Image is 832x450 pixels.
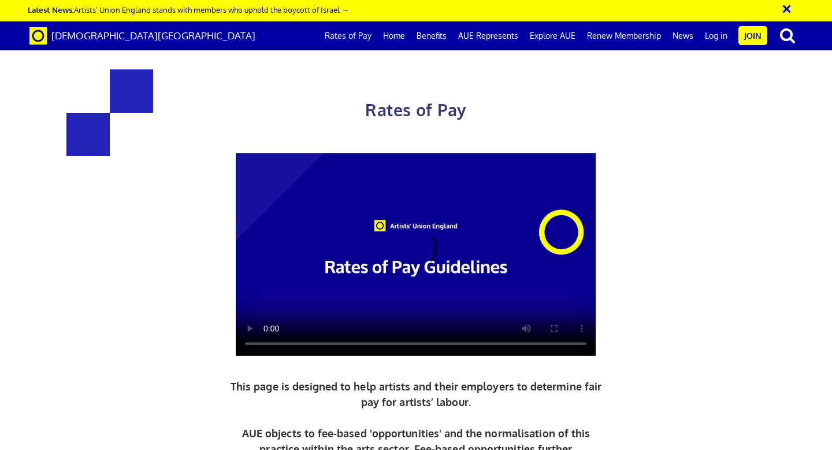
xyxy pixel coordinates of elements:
[581,21,667,50] a: Renew Membership
[411,21,452,50] a: Benefits
[51,29,255,42] span: [DEMOGRAPHIC_DATA][GEOGRAPHIC_DATA]
[377,21,411,50] a: Home
[452,21,524,50] a: AUE Represents
[28,5,349,14] a: Latest News:Artists’ Union England stands with members who uphold the boycott of Israel →
[365,99,466,120] span: Rates of Pay
[667,21,699,50] a: News
[21,21,264,50] a: Brand [DEMOGRAPHIC_DATA][GEOGRAPHIC_DATA]
[699,21,733,50] a: Log in
[28,5,74,14] strong: Latest News:
[738,26,767,45] a: Join
[319,21,377,50] a: Rates of Pay
[770,23,805,47] button: search
[524,21,581,50] a: Explore AUE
